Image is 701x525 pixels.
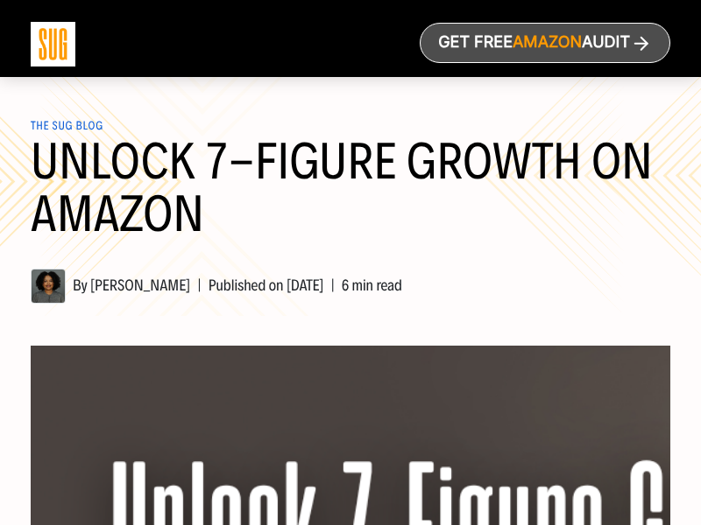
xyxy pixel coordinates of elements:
img: Hanna Tekle [31,269,66,304]
img: Sug [31,22,75,66]
span: By [PERSON_NAME] Published on [DATE] 6 min read [31,276,402,295]
a: The SUG Blog [31,119,103,133]
span: | [323,276,341,295]
a: Get freeAmazonAudit [420,23,670,63]
span: | [190,276,208,295]
h1: Unlock 7-Figure Growth on Amazon [31,136,670,262]
span: Amazon [513,34,582,52]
